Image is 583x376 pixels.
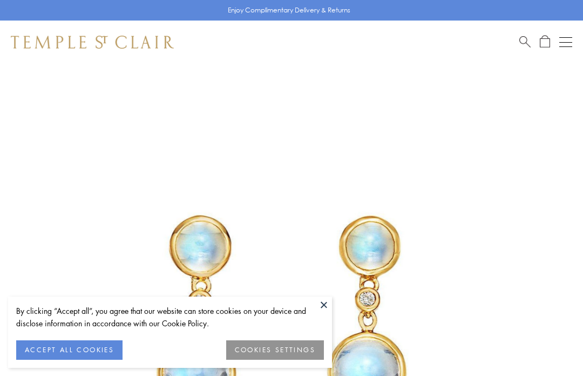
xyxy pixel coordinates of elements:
button: COOKIES SETTINGS [226,340,324,360]
div: By clicking “Accept all”, you agree that our website can store cookies on your device and disclos... [16,305,324,330]
button: ACCEPT ALL COOKIES [16,340,123,360]
button: Open navigation [559,36,572,49]
p: Enjoy Complimentary Delivery & Returns [228,5,350,16]
a: Open Shopping Bag [540,35,550,49]
a: Search [519,35,531,49]
img: Temple St. Clair [11,36,174,49]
